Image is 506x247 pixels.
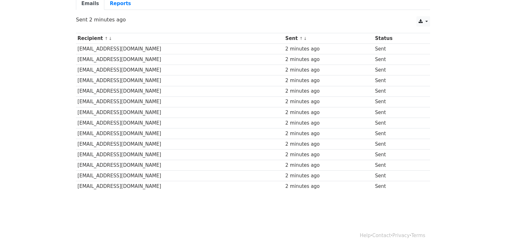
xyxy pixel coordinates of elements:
[285,162,372,169] div: 2 minutes ago
[285,56,372,63] div: 2 minutes ago
[360,233,371,238] a: Help
[374,54,423,65] td: Sent
[303,36,307,41] a: ↓
[374,33,423,44] th: Status
[76,33,284,44] th: Recipient
[299,36,303,41] a: ↑
[76,65,284,75] td: [EMAIL_ADDRESS][DOMAIN_NAME]
[374,75,423,86] td: Sent
[374,96,423,107] td: Sent
[474,216,506,247] iframe: Chat Widget
[285,109,372,116] div: 2 minutes ago
[76,181,284,192] td: [EMAIL_ADDRESS][DOMAIN_NAME]
[374,65,423,75] td: Sent
[108,36,112,41] a: ↓
[76,128,284,139] td: [EMAIL_ADDRESS][DOMAIN_NAME]
[392,233,410,238] a: Privacy
[285,66,372,74] div: 2 minutes ago
[374,44,423,54] td: Sent
[285,120,372,127] div: 2 minutes ago
[374,86,423,96] td: Sent
[285,98,372,105] div: 2 minutes ago
[76,150,284,160] td: [EMAIL_ADDRESS][DOMAIN_NAME]
[76,139,284,150] td: [EMAIL_ADDRESS][DOMAIN_NAME]
[285,141,372,148] div: 2 minutes ago
[76,16,430,23] p: Sent 2 minutes ago
[374,118,423,128] td: Sent
[76,86,284,96] td: [EMAIL_ADDRESS][DOMAIN_NAME]
[76,160,284,171] td: [EMAIL_ADDRESS][DOMAIN_NAME]
[76,171,284,181] td: [EMAIL_ADDRESS][DOMAIN_NAME]
[372,233,391,238] a: Contact
[285,88,372,95] div: 2 minutes ago
[374,150,423,160] td: Sent
[374,171,423,181] td: Sent
[285,77,372,84] div: 2 minutes ago
[374,160,423,171] td: Sent
[76,54,284,65] td: [EMAIL_ADDRESS][DOMAIN_NAME]
[474,216,506,247] div: 聊天小工具
[285,45,372,53] div: 2 minutes ago
[374,139,423,150] td: Sent
[285,151,372,158] div: 2 minutes ago
[76,96,284,107] td: [EMAIL_ADDRESS][DOMAIN_NAME]
[76,44,284,54] td: [EMAIL_ADDRESS][DOMAIN_NAME]
[105,36,108,41] a: ↑
[285,130,372,137] div: 2 minutes ago
[76,107,284,118] td: [EMAIL_ADDRESS][DOMAIN_NAME]
[374,128,423,139] td: Sent
[76,118,284,128] td: [EMAIL_ADDRESS][DOMAIN_NAME]
[76,75,284,86] td: [EMAIL_ADDRESS][DOMAIN_NAME]
[284,33,373,44] th: Sent
[411,233,425,238] a: Terms
[285,183,372,190] div: 2 minutes ago
[374,107,423,118] td: Sent
[285,172,372,180] div: 2 minutes ago
[374,181,423,192] td: Sent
